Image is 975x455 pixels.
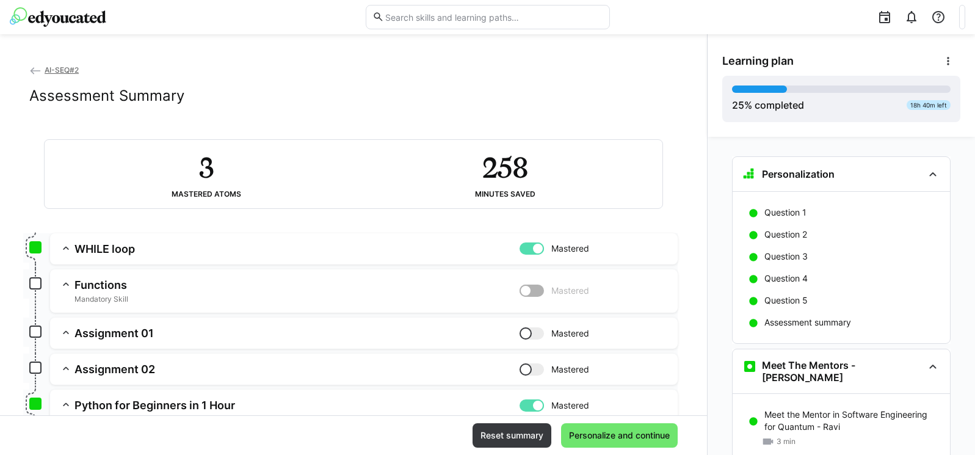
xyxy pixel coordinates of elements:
p: Question 2 [764,228,807,241]
span: AI-SEQ#2 [45,65,79,75]
p: Question 5 [764,294,808,307]
div: 18h 40m left [907,100,951,110]
span: 3 min [777,437,796,446]
span: Mastered [551,242,589,255]
h3: Personalization [762,168,835,180]
span: Mandatory Skill [74,294,520,304]
div: % completed [732,98,804,112]
p: Question 1 [764,206,806,219]
a: AI-SEQ#2 [29,65,79,75]
div: Mastered atoms [172,190,241,198]
h2: Assessment Summary [29,87,184,105]
h3: Assignment 01 [74,326,520,340]
p: Assessment summary [764,316,851,329]
h3: Functions [74,278,520,292]
p: Question 3 [764,250,808,263]
button: Reset summary [473,423,551,448]
span: Mastered [551,327,589,340]
h3: Python for Beginners in 1 Hour [74,398,520,412]
p: Question 4 [764,272,808,285]
span: Mastered [551,285,589,297]
input: Search skills and learning paths… [384,12,603,23]
h2: 258 [482,150,528,185]
span: Learning plan [722,54,794,68]
h3: Assignment 02 [74,362,520,376]
button: Personalize and continue [561,423,678,448]
span: Mastered [551,399,589,412]
h2: 3 [199,150,214,185]
span: 25 [732,99,744,111]
span: Mastered [551,363,589,376]
h3: Meet The Mentors - [PERSON_NAME] [762,359,923,384]
p: Meet the Mentor in Software Engineering for Quantum - Ravi [764,409,940,433]
span: Personalize and continue [567,429,672,442]
div: Minutes saved [475,190,535,198]
span: Reset summary [479,429,545,442]
h3: WHILE loop [74,242,520,256]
